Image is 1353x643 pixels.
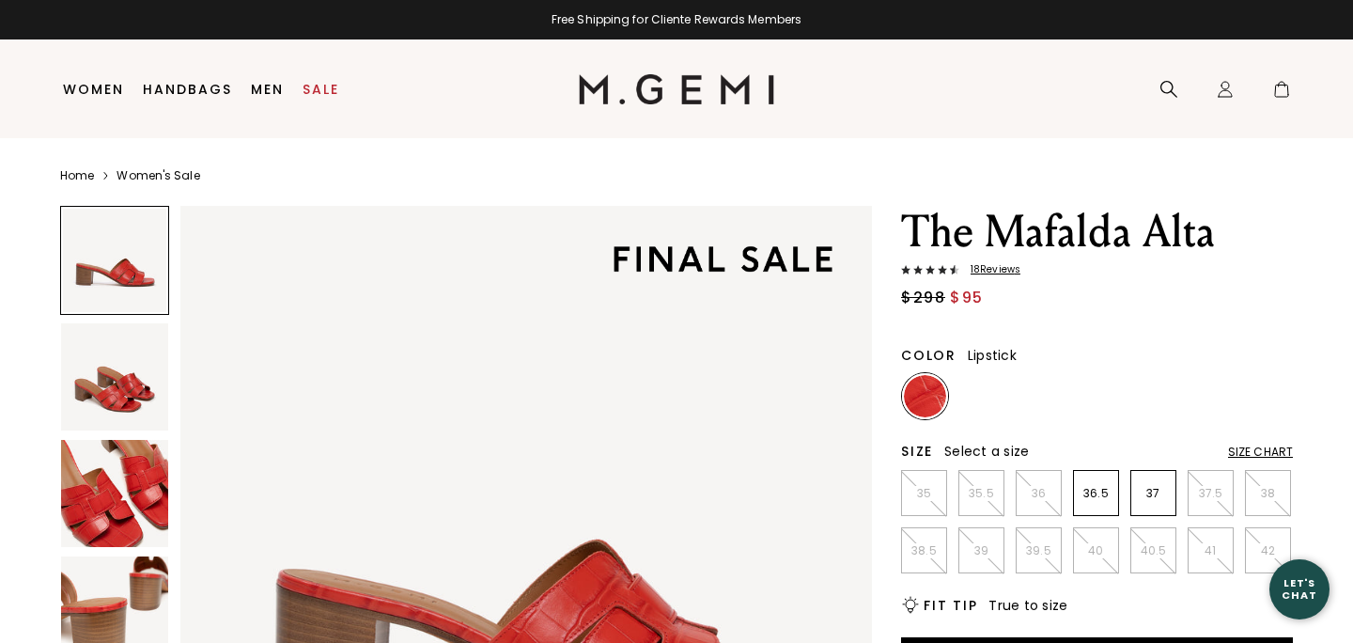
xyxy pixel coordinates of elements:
[1269,577,1330,601] div: Let's Chat
[959,264,1020,275] span: 18 Review s
[584,217,861,301] img: final sale tag
[901,348,956,363] h2: Color
[61,440,168,547] img: The Mafalda Alta
[944,442,1029,461] span: Select a size
[303,82,339,97] a: Sale
[988,596,1067,615] span: True to size
[117,168,199,183] a: Women's Sale
[1074,543,1118,558] p: 40
[950,287,984,309] span: $95
[901,206,1293,259] h1: The Mafalda Alta
[901,287,945,309] span: $298
[61,323,168,431] img: The Mafalda Alta
[902,543,946,558] p: 38.5
[1017,543,1061,558] p: 39.5
[901,444,933,459] h2: Size
[924,598,977,613] h2: Fit Tip
[1074,486,1118,501] p: 36.5
[1131,543,1175,558] p: 40.5
[959,543,1003,558] p: 39
[1017,486,1061,501] p: 36
[1189,543,1233,558] p: 41
[904,375,946,417] img: Lipstick
[63,82,124,97] a: Women
[1246,543,1290,558] p: 42
[1189,486,1233,501] p: 37.5
[251,82,284,97] a: Men
[1246,486,1290,501] p: 38
[60,168,94,183] a: Home
[959,486,1003,501] p: 35.5
[1228,445,1293,460] div: Size Chart
[901,264,1293,279] a: 18Reviews
[968,346,1017,365] span: Lipstick
[902,486,946,501] p: 35
[579,74,775,104] img: M.Gemi
[1131,486,1175,501] p: 37
[143,82,232,97] a: Handbags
